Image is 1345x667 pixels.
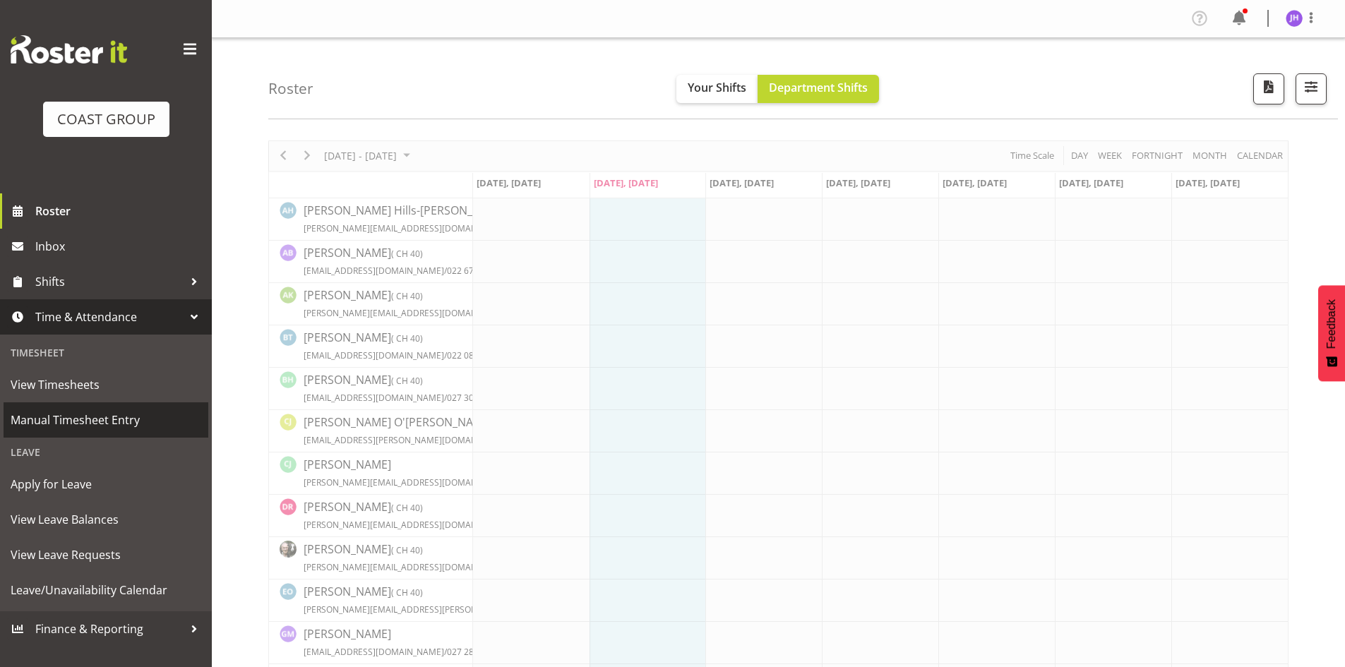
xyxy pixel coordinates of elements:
[1296,73,1327,104] button: Filter Shifts
[11,474,201,495] span: Apply for Leave
[4,402,208,438] a: Manual Timesheet Entry
[4,438,208,467] div: Leave
[268,80,313,97] h4: Roster
[676,75,758,103] button: Your Shifts
[688,80,746,95] span: Your Shifts
[1253,73,1284,104] button: Download a PDF of the roster according to the set date range.
[758,75,879,103] button: Department Shifts
[11,509,201,530] span: View Leave Balances
[4,572,208,608] a: Leave/Unavailability Calendar
[11,374,201,395] span: View Timesheets
[35,236,205,257] span: Inbox
[1318,285,1345,381] button: Feedback - Show survey
[1325,299,1338,349] span: Feedback
[35,618,184,639] span: Finance & Reporting
[11,579,201,601] span: Leave/Unavailability Calendar
[35,200,205,222] span: Roster
[4,537,208,572] a: View Leave Requests
[11,409,201,431] span: Manual Timesheet Entry
[4,502,208,537] a: View Leave Balances
[11,35,127,64] img: Rosterit website logo
[1286,10,1303,27] img: jeremy-hogan1166.jpg
[35,306,184,328] span: Time & Attendance
[4,367,208,402] a: View Timesheets
[769,80,868,95] span: Department Shifts
[4,467,208,502] a: Apply for Leave
[57,109,155,130] div: COAST GROUP
[4,338,208,367] div: Timesheet
[11,544,201,565] span: View Leave Requests
[35,271,184,292] span: Shifts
